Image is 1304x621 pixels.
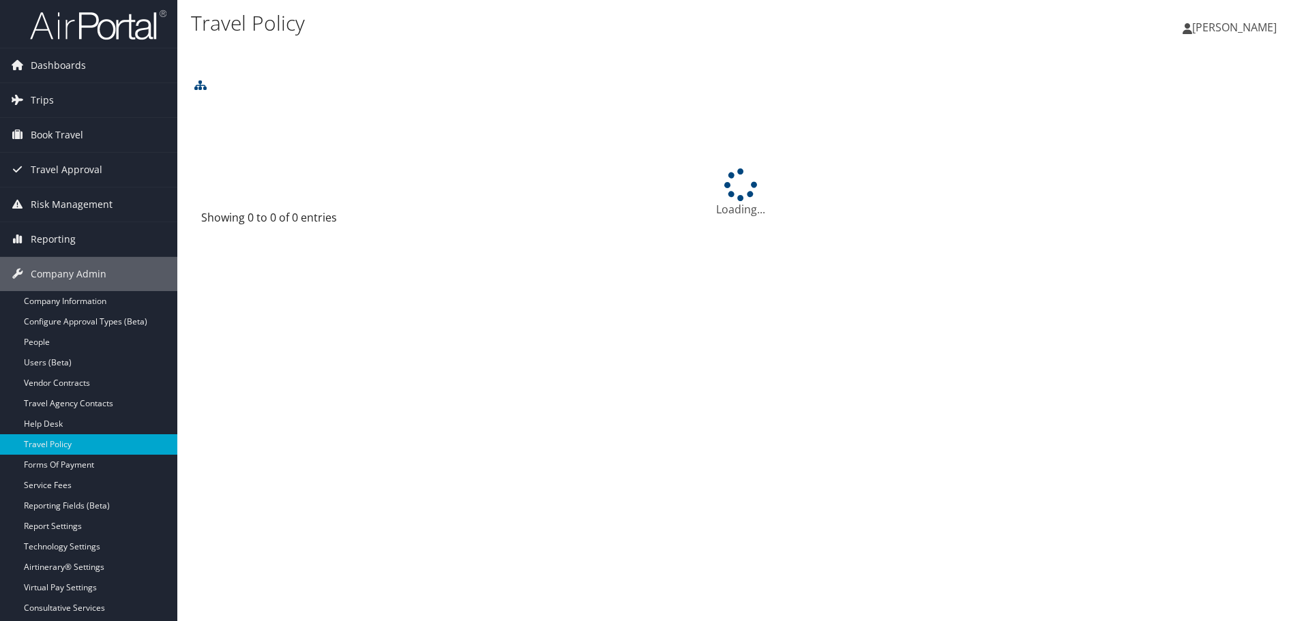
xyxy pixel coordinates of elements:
[31,187,113,222] span: Risk Management
[201,209,456,232] div: Showing 0 to 0 of 0 entries
[31,83,54,117] span: Trips
[31,257,106,291] span: Company Admin
[1183,7,1290,48] a: [PERSON_NAME]
[31,153,102,187] span: Travel Approval
[191,168,1290,217] div: Loading...
[30,9,166,41] img: airportal-logo.png
[1192,20,1277,35] span: [PERSON_NAME]
[31,118,83,152] span: Book Travel
[31,222,76,256] span: Reporting
[31,48,86,82] span: Dashboards
[191,9,924,37] h1: Travel Policy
